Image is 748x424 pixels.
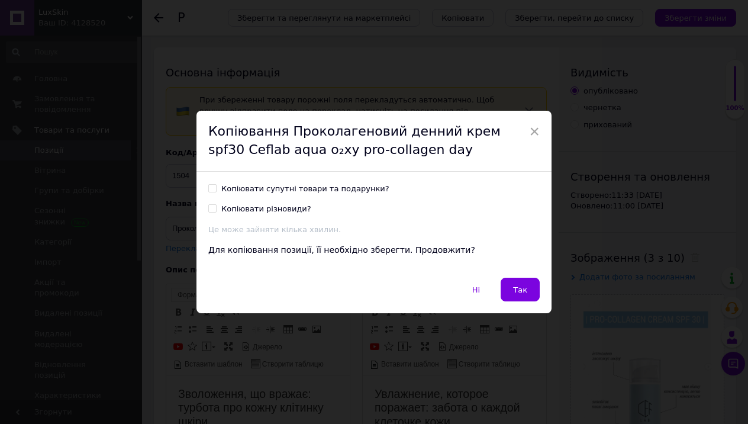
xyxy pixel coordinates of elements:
button: Так [501,278,540,301]
strong: проколагеновим денним кремом SPF 30 CEF Lab Aqua O2XY Day [12,89,169,110]
p: Подарите своей коже невидимый щит от обезвоживания и старения с . Его легкая текстура быстро впит... [12,63,172,198]
div: Копіювання Проколагеновий денний крем spf30 Ceflab aqua o₂xy pro-collagen day [196,111,552,172]
div: Для копіювання позиції, її необхідно зберегти. Продовжити? [208,245,540,256]
strong: проколагеновим денним кремом SPF 30 CEF Lab Aqua O2XY Day [12,76,169,110]
span: Так [513,285,527,294]
span: Ні [472,285,480,294]
p: Подаруйте своїй шкірі невидимий щит від зневоднення та старіння з . Його легка текстура швидко вб... [12,63,172,186]
h2: Увлажнение, которое поражает: забота о каждой клеточке кожи [12,12,172,53]
span: × [529,121,540,142]
div: Копіювати різновиди? [221,204,311,214]
div: Копіювати супутні товари та подарунки? [221,184,389,194]
h2: Зволоження, що вражає: турбота про кожну клітинку шкіри [12,12,172,53]
button: Ні [460,278,492,301]
span: Це може зайняти кілька хвилин. [208,225,341,234]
